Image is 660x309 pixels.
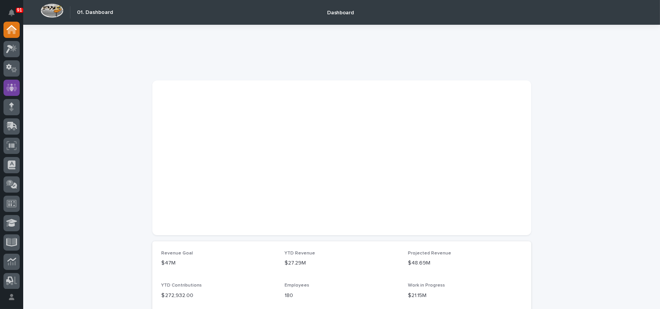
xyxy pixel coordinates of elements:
[162,259,276,267] p: $47M
[3,5,20,21] button: Notifications
[10,9,20,22] div: Notifications91
[408,283,445,288] span: Work in Progress
[408,292,522,300] p: $21.15M
[77,9,113,16] h2: 01. Dashboard
[408,251,451,256] span: Projected Revenue
[285,251,315,256] span: YTD Revenue
[162,283,202,288] span: YTD Contributions
[285,292,399,300] p: 180
[285,259,399,267] p: $27.29M
[162,292,276,300] p: $ 272,932.00
[285,283,309,288] span: Employees
[17,7,22,13] p: 91
[41,3,63,18] img: Workspace Logo
[162,251,193,256] span: Revenue Goal
[408,259,522,267] p: $48.69M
